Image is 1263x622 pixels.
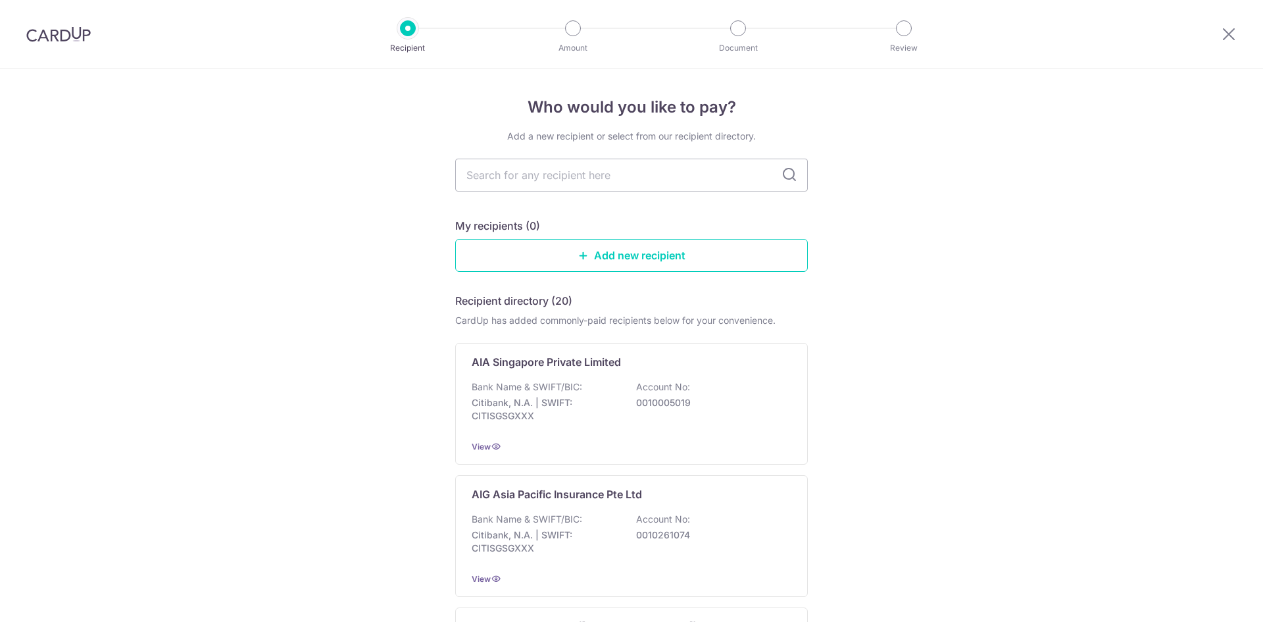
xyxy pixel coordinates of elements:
h4: Who would you like to pay? [455,95,808,119]
h5: My recipients (0) [455,218,540,234]
img: CardUp [26,26,91,42]
iframe: Opens a widget where you can find more information [1179,583,1250,615]
p: AIA Singapore Private Limited [472,354,621,370]
p: Document [689,41,787,55]
p: AIG Asia Pacific Insurance Pte Ltd [472,486,642,502]
p: Bank Name & SWIFT/BIC: [472,513,582,526]
a: Add new recipient [455,239,808,272]
p: Citibank, N.A. | SWIFT: CITISGSGXXX [472,529,619,555]
p: Account No: [636,513,690,526]
p: Citibank, N.A. | SWIFT: CITISGSGXXX [472,396,619,423]
p: Account No: [636,380,690,394]
div: Add a new recipient or select from our recipient directory. [455,130,808,143]
div: CardUp has added commonly-paid recipients below for your convenience. [455,314,808,327]
p: Review [855,41,953,55]
input: Search for any recipient here [455,159,808,192]
a: View [472,574,491,584]
h5: Recipient directory (20) [455,293,572,309]
p: Amount [524,41,622,55]
p: Recipient [359,41,457,55]
p: Bank Name & SWIFT/BIC: [472,380,582,394]
p: 0010005019 [636,396,783,409]
p: 0010261074 [636,529,783,542]
a: View [472,442,491,452]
